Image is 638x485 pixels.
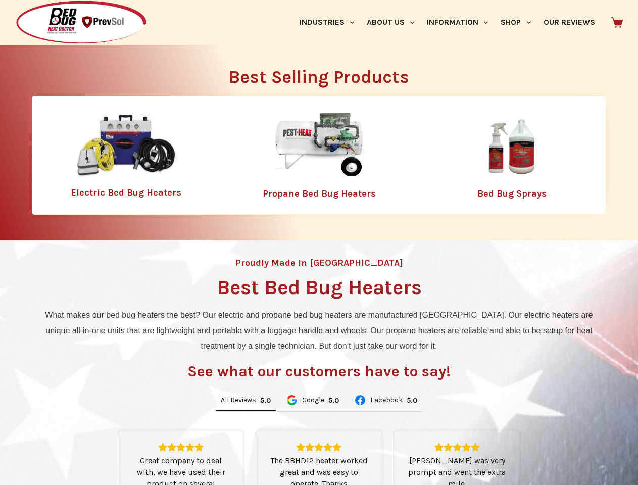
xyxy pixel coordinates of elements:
[370,397,403,404] span: Facebook
[406,443,508,452] div: Rating: 5.0 out of 5
[302,397,324,404] span: Google
[221,397,256,404] span: All Reviews
[260,396,271,405] div: Rating: 5.0 out of 5
[328,396,339,405] div: Rating: 5.0 out of 5
[217,277,422,298] h1: Best Bed Bug Heaters
[477,188,547,199] a: Bed Bug Sprays
[263,188,376,199] a: Propane Bed Bug Heaters
[235,258,403,267] h4: Proudly Made in [GEOGRAPHIC_DATA]
[32,68,606,86] h2: Best Selling Products
[187,364,451,379] h3: See what our customers have to say!
[268,443,370,452] div: Rating: 5.0 out of 5
[8,4,38,34] button: Open LiveChat chat widget
[328,396,339,405] div: 5.0
[71,187,181,198] a: Electric Bed Bug Heaters
[260,396,271,405] div: 5.0
[37,308,601,354] p: What makes our bed bug heaters the best? Our electric and propane bed bug heaters are manufacture...
[407,396,417,405] div: 5.0
[407,396,417,405] div: Rating: 5.0 out of 5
